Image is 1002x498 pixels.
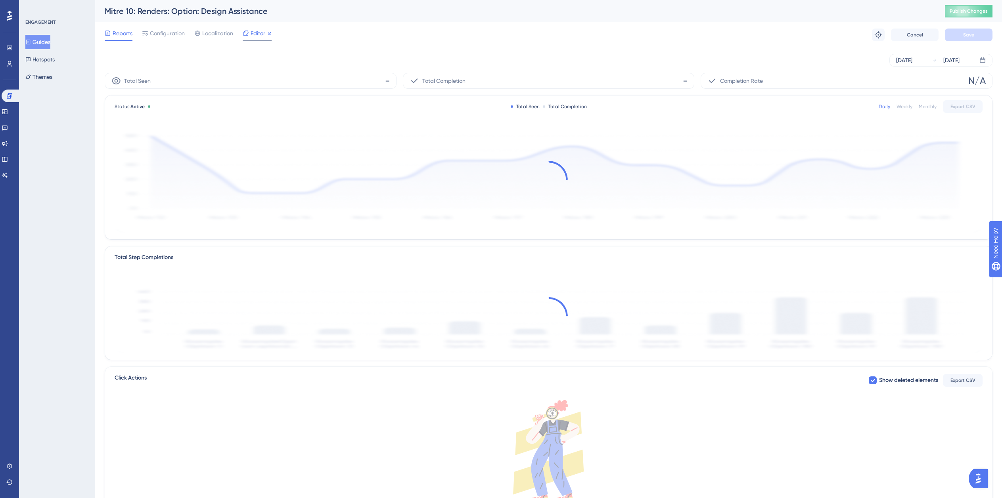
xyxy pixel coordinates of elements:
[907,32,923,38] span: Cancel
[943,374,983,387] button: Export CSV
[115,253,173,262] div: Total Step Completions
[896,55,912,65] div: [DATE]
[943,100,983,113] button: Export CSV
[251,29,265,38] span: Editor
[950,8,988,14] span: Publish Changes
[511,103,540,110] div: Total Seen
[150,29,185,38] span: Configuration
[683,74,688,87] span: -
[891,29,939,41] button: Cancel
[945,29,992,41] button: Save
[879,376,938,385] span: Show deleted elements
[19,2,50,11] span: Need Help?
[25,19,56,25] div: ENGAGEMENT
[543,103,587,110] div: Total Completion
[919,103,937,110] div: Monthly
[897,103,912,110] div: Weekly
[25,35,50,49] button: Guides
[105,6,925,17] div: Mitre 10: Renders: Option: Design Assistance
[969,467,992,490] iframe: UserGuiding AI Assistant Launcher
[720,76,763,86] span: Completion Rate
[879,103,890,110] div: Daily
[25,70,52,84] button: Themes
[950,377,975,384] span: Export CSV
[25,52,55,67] button: Hotspots
[124,76,151,86] span: Total Seen
[202,29,233,38] span: Localization
[950,103,975,110] span: Export CSV
[385,74,390,87] span: -
[115,103,145,110] span: Status:
[968,74,986,87] span: N/A
[963,32,974,38] span: Save
[113,29,132,38] span: Reports
[945,5,992,17] button: Publish Changes
[943,55,960,65] div: [DATE]
[130,104,145,109] span: Active
[422,76,466,86] span: Total Completion
[115,373,147,387] span: Click Actions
